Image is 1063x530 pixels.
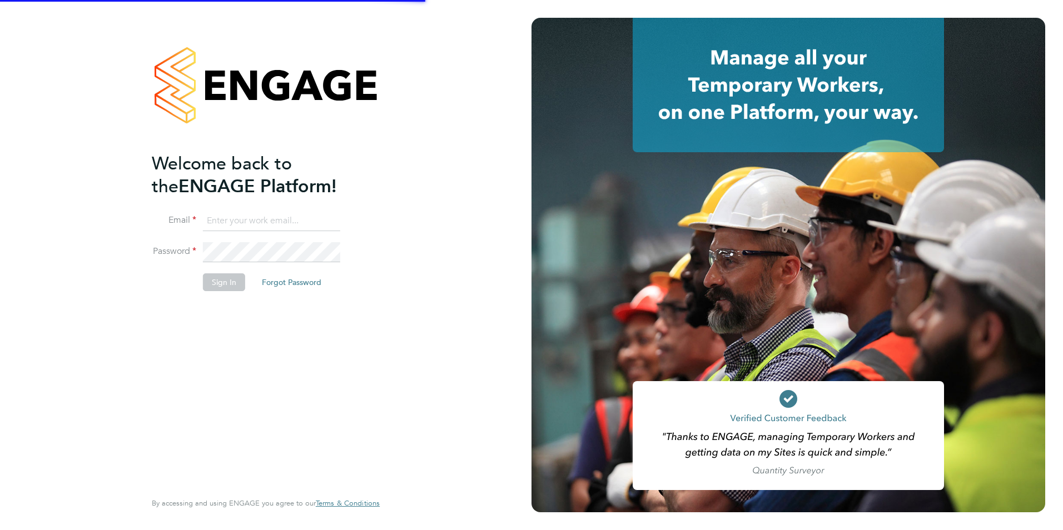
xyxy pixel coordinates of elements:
label: Email [152,214,196,226]
button: Forgot Password [253,273,330,291]
input: Enter your work email... [203,211,340,231]
label: Password [152,246,196,257]
a: Terms & Conditions [316,499,380,508]
h2: ENGAGE Platform! [152,152,369,198]
span: By accessing and using ENGAGE you agree to our [152,498,380,508]
button: Sign In [203,273,245,291]
span: Welcome back to the [152,153,292,197]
